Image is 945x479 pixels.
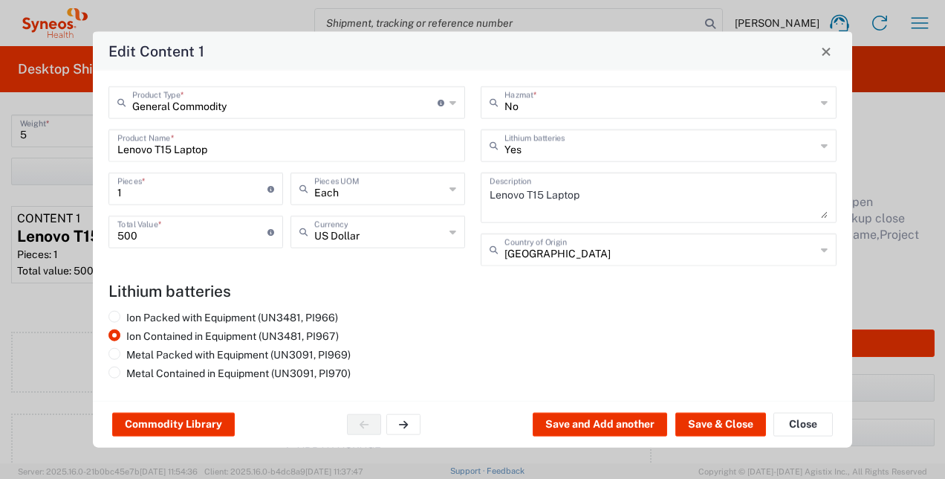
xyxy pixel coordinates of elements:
button: Close [773,413,833,437]
label: Ion Packed with Equipment (UN3481, PI966) [108,311,338,324]
label: Ion Contained in Equipment (UN3481, PI967) [108,329,339,343]
label: Metal Packed with Equipment (UN3091, PI969) [108,348,351,361]
label: Metal Contained in Equipment (UN3091, PI970) [108,367,351,380]
h4: Edit Content 1 [108,40,204,62]
button: Save & Close [675,413,766,437]
button: Save and Add another [533,413,667,437]
button: Close [816,41,837,62]
button: Commodity Library [112,413,235,437]
h4: Lithium batteries [108,282,837,300]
